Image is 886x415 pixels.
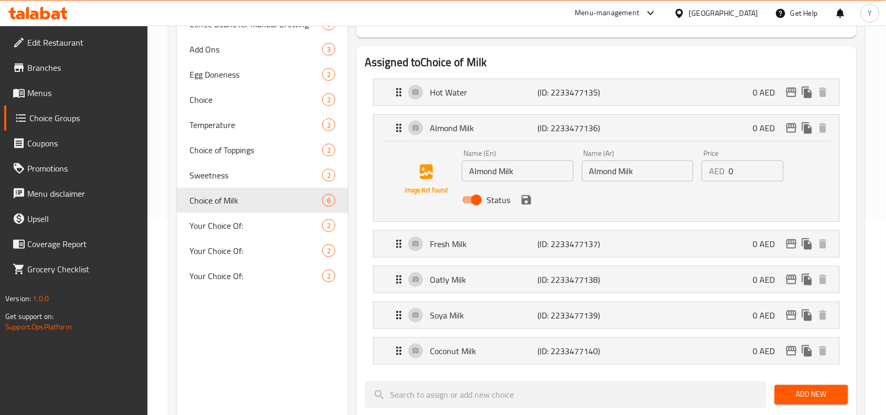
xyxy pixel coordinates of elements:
span: Get support on: [5,310,54,323]
a: Grocery Checklist [4,257,148,282]
div: Expand [374,115,839,141]
div: Expand [374,79,839,105]
p: Oatly Milk [430,273,537,286]
button: edit [784,236,799,252]
span: Sweetness [189,169,322,182]
a: Menus [4,80,148,105]
span: Choice of Milk [189,194,322,207]
div: Menu-management [575,7,640,19]
button: delete [815,84,831,100]
button: edit [784,84,799,100]
span: Y [868,7,872,19]
div: Choices [322,119,335,131]
p: (ID: 2233477140) [537,345,609,357]
li: Expand [365,226,848,262]
span: 2 [323,271,335,281]
p: (ID: 2233477137) [537,238,609,250]
p: 0 AED [753,122,784,134]
p: Fresh Milk [430,238,537,250]
div: Choices [322,43,335,56]
div: Egg Doneness2 [177,62,348,87]
span: 2 [323,246,335,256]
span: Choice [189,93,322,106]
li: Expand [365,297,848,333]
span: 2 [323,70,335,80]
span: 2 [323,145,335,155]
p: (ID: 2233477135) [537,86,609,99]
span: Add Ons [189,43,322,56]
p: 0 AED [753,273,784,286]
span: 2 [323,120,335,130]
input: Please enter price [729,161,783,182]
button: delete [815,343,831,359]
a: Promotions [4,156,148,181]
span: Coupons [27,137,140,150]
li: Expand [365,262,848,297]
button: duplicate [799,343,815,359]
div: Choices [322,144,335,156]
span: Grocery Checklist [27,263,140,275]
div: Choices [322,169,335,182]
button: edit [784,307,799,323]
button: delete [815,120,831,136]
div: Choice of Milk6 [177,188,348,213]
input: Enter name Ar [582,161,694,182]
p: Coconut Milk [430,345,537,357]
li: ExpandAlmond MilkName (En)Name (Ar)PriceAEDStatussave [365,110,848,226]
div: Choices [322,219,335,232]
span: 2 [323,171,335,180]
span: Your Choice Of: [189,244,322,257]
a: Support.OpsPlatform [5,320,72,334]
button: edit [784,120,799,136]
span: Temperature [189,119,322,131]
span: Version: [5,292,31,305]
span: Edit Restaurant [27,36,140,49]
span: Coffee Beans for Manual Brewing [189,18,322,30]
div: Your Choice Of:2 [177,213,348,238]
span: Menu disclaimer [27,187,140,200]
div: Expand [374,302,839,328]
p: Hot Water [430,86,537,99]
a: Coupons [4,131,148,156]
div: [GEOGRAPHIC_DATA] [689,7,758,19]
span: Coverage Report [27,238,140,250]
span: Promotions [27,162,140,175]
div: Expand [374,231,839,257]
li: Expand [365,75,848,110]
p: 0 AED [753,86,784,99]
p: Soya Milk [430,309,537,322]
span: Branches [27,61,140,74]
span: Egg Doneness [189,68,322,81]
input: Enter name En [462,161,574,182]
p: 0 AED [753,309,784,322]
h2: Assigned to Choice of Milk [365,55,848,70]
div: Expand [374,267,839,293]
img: Almond Milk [393,146,460,213]
p: Almond Milk [430,122,537,134]
button: delete [815,307,831,323]
span: Choice Groups [29,112,140,124]
button: delete [815,236,831,252]
span: 2 [323,95,335,105]
a: Branches [4,55,148,80]
span: Add New [783,388,840,401]
a: Menu disclaimer [4,181,148,206]
span: 6 [323,196,335,206]
input: search [365,381,766,408]
p: 0 AED [753,345,784,357]
span: Your Choice Of: [189,219,322,232]
div: Sweetness2 [177,163,348,188]
div: Choices [322,270,335,282]
button: duplicate [799,307,815,323]
span: Upsell [27,212,140,225]
span: 2 [323,221,335,231]
span: Your Choice Of: [189,270,322,282]
button: edit [784,272,799,288]
div: Choice of Toppings2 [177,137,348,163]
div: Your Choice Of:2 [177,263,348,289]
p: (ID: 2233477139) [537,309,609,322]
a: Coverage Report [4,231,148,257]
p: 0 AED [753,238,784,250]
button: Add New [775,385,848,405]
span: 3 [323,45,335,55]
